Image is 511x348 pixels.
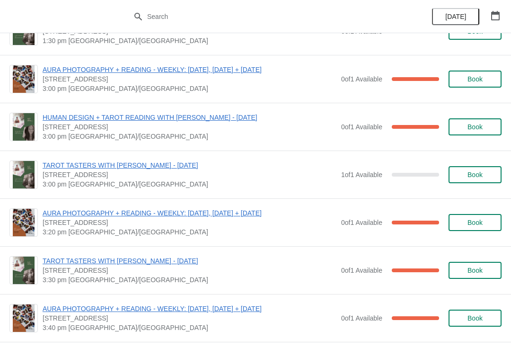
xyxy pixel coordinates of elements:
[432,8,479,25] button: [DATE]
[445,13,466,20] span: [DATE]
[467,219,483,226] span: Book
[341,171,382,178] span: 1 of 1 Available
[449,118,502,135] button: Book
[13,209,35,236] img: AURA PHOTOGRAPHY + READING - WEEKLY: FRIDAY, SATURDAY + SUNDAY | 74 Broadway Market, London, UK |...
[43,170,336,179] span: [STREET_ADDRESS]
[13,113,35,141] img: HUMAN DESIGN + TAROT READING WITH MARY - 30TH AUGUST | 74 Broadway Market, London, UK | 3:00 pm E...
[43,122,336,132] span: [STREET_ADDRESS]
[13,161,35,188] img: TAROT TASTERS WITH FRANCESCA - 30TH AUGUST | 74 Broadway Market, London, UK | 3:00 pm Europe/London
[341,267,382,274] span: 0 of 1 Available
[43,179,336,189] span: 3:00 pm [GEOGRAPHIC_DATA]/[GEOGRAPHIC_DATA]
[13,257,35,284] img: TAROT TASTERS WITH FRANCESCA - 30TH AUGUST | 74 Broadway Market, London, UK | 3:30 pm Europe/London
[13,65,35,93] img: AURA PHOTOGRAPHY + READING - WEEKLY: FRIDAY, SATURDAY + SUNDAY | 74 Broadway Market, London, UK |...
[43,218,336,227] span: [STREET_ADDRESS]
[341,314,382,322] span: 0 of 1 Available
[43,266,336,275] span: [STREET_ADDRESS]
[43,65,336,74] span: AURA PHOTOGRAPHY + READING - WEEKLY: [DATE], [DATE] + [DATE]
[467,123,483,131] span: Book
[341,123,382,131] span: 0 of 1 Available
[467,171,483,178] span: Book
[449,71,502,88] button: Book
[43,256,336,266] span: TAROT TASTERS WITH [PERSON_NAME] - [DATE]
[467,75,483,83] span: Book
[341,75,382,83] span: 0 of 1 Available
[43,323,336,332] span: 3:40 pm [GEOGRAPHIC_DATA]/[GEOGRAPHIC_DATA]
[43,132,336,141] span: 3:00 pm [GEOGRAPHIC_DATA]/[GEOGRAPHIC_DATA]
[43,113,336,122] span: HUMAN DESIGN + TAROT READING WITH [PERSON_NAME] - [DATE]
[449,214,502,231] button: Book
[449,310,502,327] button: Book
[467,267,483,274] span: Book
[341,219,382,226] span: 0 of 1 Available
[449,166,502,183] button: Book
[43,227,336,237] span: 3:20 pm [GEOGRAPHIC_DATA]/[GEOGRAPHIC_DATA]
[43,84,336,93] span: 3:00 pm [GEOGRAPHIC_DATA]/[GEOGRAPHIC_DATA]
[467,314,483,322] span: Book
[13,304,35,332] img: AURA PHOTOGRAPHY + READING - WEEKLY: FRIDAY, SATURDAY + SUNDAY | 74 Broadway Market, London, UK |...
[147,8,383,25] input: Search
[449,262,502,279] button: Book
[43,275,336,285] span: 3:30 pm [GEOGRAPHIC_DATA]/[GEOGRAPHIC_DATA]
[43,74,336,84] span: [STREET_ADDRESS]
[43,208,336,218] span: AURA PHOTOGRAPHY + READING - WEEKLY: [DATE], [DATE] + [DATE]
[43,161,336,170] span: TAROT TASTERS WITH [PERSON_NAME] - [DATE]
[43,313,336,323] span: [STREET_ADDRESS]
[43,304,336,313] span: AURA PHOTOGRAPHY + READING - WEEKLY: [DATE], [DATE] + [DATE]
[43,36,336,45] span: 1:30 pm [GEOGRAPHIC_DATA]/[GEOGRAPHIC_DATA]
